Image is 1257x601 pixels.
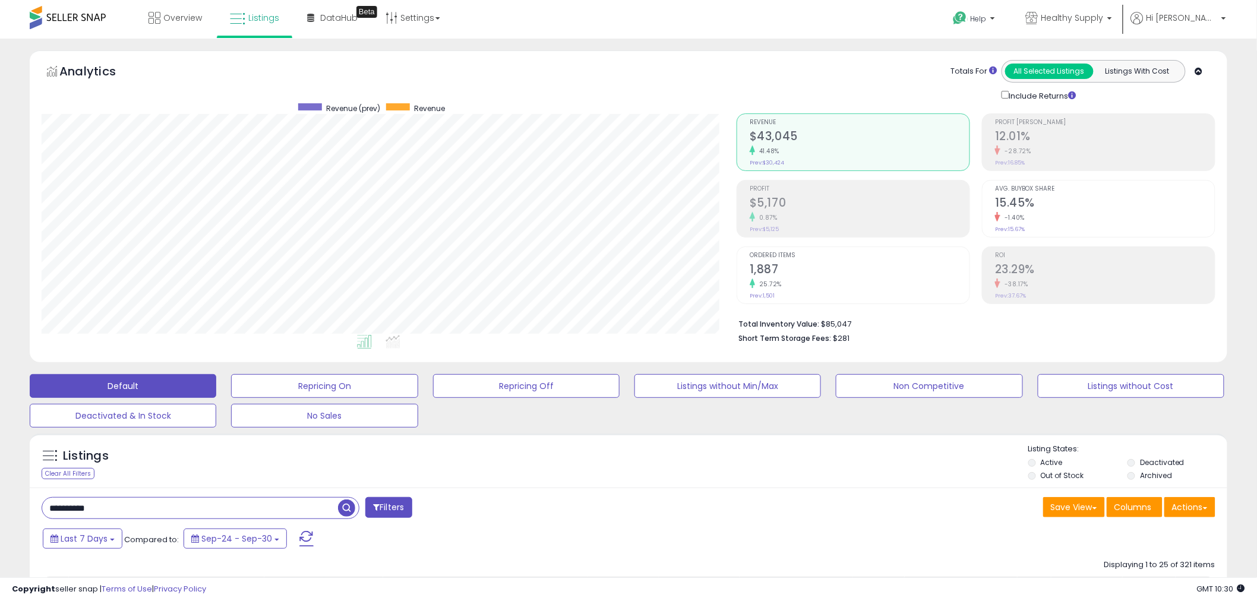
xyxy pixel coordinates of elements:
[738,316,1207,330] li: $85,047
[184,529,287,549] button: Sep-24 - Sep-30
[414,103,445,113] span: Revenue
[634,374,821,398] button: Listings without Min/Max
[995,292,1026,299] small: Prev: 37.67%
[995,252,1215,259] span: ROI
[995,119,1215,126] span: Profit [PERSON_NAME]
[1114,501,1152,513] span: Columns
[201,533,272,545] span: Sep-24 - Sep-30
[326,103,380,113] span: Revenue (prev)
[750,226,779,233] small: Prev: $5,125
[1107,497,1163,517] button: Columns
[1041,12,1104,24] span: Healthy Supply
[738,319,819,329] b: Total Inventory Value:
[1005,64,1094,79] button: All Selected Listings
[833,333,849,344] span: $281
[755,213,778,222] small: 0.87%
[124,534,179,545] span: Compared to:
[995,159,1025,166] small: Prev: 16.85%
[755,147,779,156] small: 41.48%
[248,12,279,24] span: Listings
[102,583,152,594] a: Terms of Use
[1043,497,1105,517] button: Save View
[59,63,139,83] h5: Analytics
[993,88,1091,102] div: Include Returns
[738,333,831,343] b: Short Term Storage Fees:
[163,12,202,24] span: Overview
[750,252,969,259] span: Ordered Items
[30,404,216,428] button: Deactivated & In Stock
[1131,12,1226,39] a: Hi [PERSON_NAME]
[1000,213,1025,222] small: -1.40%
[356,6,377,18] div: Tooltip anchor
[1000,147,1031,156] small: -28.72%
[971,14,987,24] span: Help
[1093,64,1182,79] button: Listings With Cost
[320,12,358,24] span: DataHub
[63,448,109,464] h5: Listings
[1197,583,1245,594] span: 2025-10-8 10:30 GMT
[1140,457,1185,467] label: Deactivated
[1000,280,1028,289] small: -38.17%
[1164,497,1215,517] button: Actions
[1041,470,1084,480] label: Out of Stock
[61,533,108,545] span: Last 7 Days
[43,529,122,549] button: Last 7 Days
[836,374,1022,398] button: Non Competitive
[995,262,1215,279] h2: 23.29%
[944,2,1007,39] a: Help
[750,196,969,212] h2: $5,170
[995,129,1215,145] h2: 12.01%
[750,262,969,279] h2: 1,887
[1028,444,1227,455] p: Listing States:
[231,374,418,398] button: Repricing On
[12,583,55,594] strong: Copyright
[1140,470,1172,480] label: Archived
[995,186,1215,192] span: Avg. Buybox Share
[750,119,969,126] span: Revenue
[1041,457,1063,467] label: Active
[154,583,206,594] a: Privacy Policy
[1104,559,1215,571] div: Displaying 1 to 25 of 321 items
[12,584,206,595] div: seller snap | |
[750,186,969,192] span: Profit
[433,374,620,398] button: Repricing Off
[995,196,1215,212] h2: 15.45%
[750,292,775,299] small: Prev: 1,501
[1147,12,1218,24] span: Hi [PERSON_NAME]
[30,374,216,398] button: Default
[951,66,997,77] div: Totals For
[42,468,94,479] div: Clear All Filters
[365,497,412,518] button: Filters
[995,226,1025,233] small: Prev: 15.67%
[1038,374,1224,398] button: Listings without Cost
[750,159,784,166] small: Prev: $30,424
[755,280,782,289] small: 25.72%
[953,11,968,26] i: Get Help
[750,129,969,145] h2: $43,045
[231,404,418,428] button: No Sales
